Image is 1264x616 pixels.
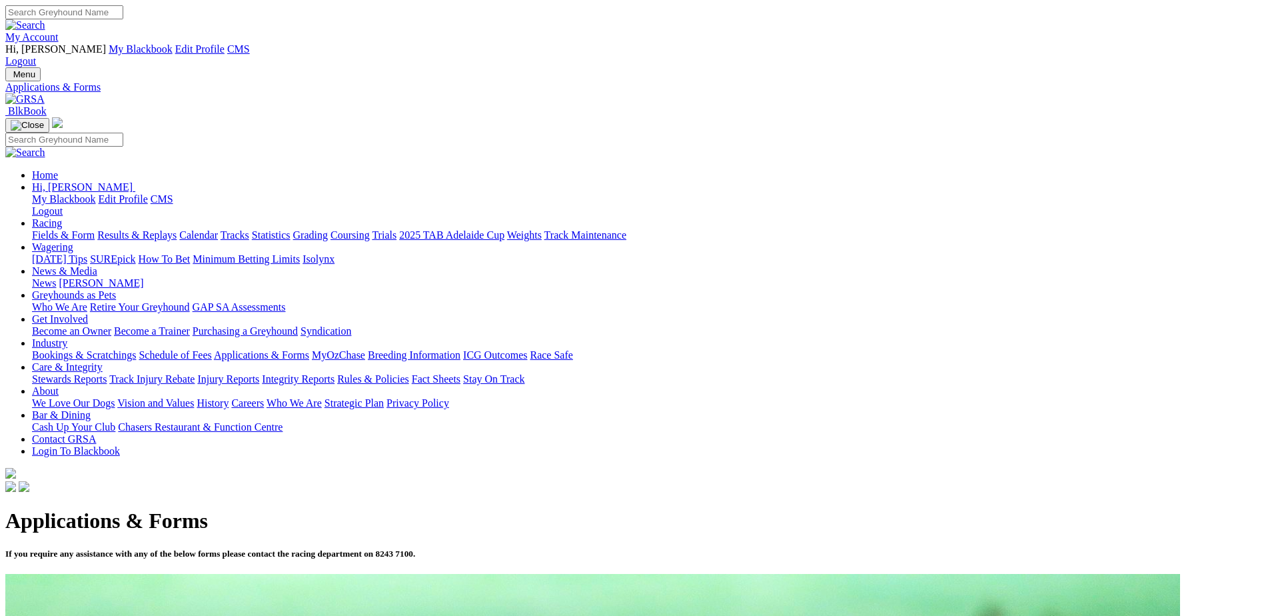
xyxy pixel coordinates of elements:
[32,397,1259,409] div: About
[386,397,449,409] a: Privacy Policy
[530,349,572,361] a: Race Safe
[32,397,115,409] a: We Love Our Dogs
[5,468,16,479] img: logo-grsa-white.png
[90,253,135,265] a: SUREpick
[5,5,123,19] input: Search
[32,205,63,217] a: Logout
[32,241,73,253] a: Wagering
[5,43,106,55] span: Hi, [PERSON_NAME]
[151,193,173,205] a: CMS
[252,229,291,241] a: Statistics
[32,325,111,337] a: Become an Owner
[32,373,1259,385] div: Care & Integrity
[267,397,322,409] a: Who We Are
[32,301,87,313] a: Who We Are
[227,43,250,55] a: CMS
[109,373,195,385] a: Track Injury Rebate
[5,133,123,147] input: Search
[114,325,190,337] a: Become a Trainer
[5,93,45,105] img: GRSA
[5,147,45,159] img: Search
[324,397,384,409] a: Strategic Plan
[32,169,58,181] a: Home
[32,253,1259,265] div: Wagering
[32,433,96,445] a: Contact GRSA
[99,193,148,205] a: Edit Profile
[32,409,91,421] a: Bar & Dining
[5,67,41,81] button: Toggle navigation
[312,349,365,361] a: MyOzChase
[32,253,87,265] a: [DATE] Tips
[197,397,229,409] a: History
[412,373,460,385] a: Fact Sheets
[5,105,47,117] a: BlkBook
[5,19,45,31] img: Search
[372,229,396,241] a: Trials
[179,229,218,241] a: Calendar
[175,43,225,55] a: Edit Profile
[193,253,300,265] a: Minimum Betting Limits
[5,81,1259,93] a: Applications & Forms
[463,373,524,385] a: Stay On Track
[5,118,49,133] button: Toggle navigation
[262,373,334,385] a: Integrity Reports
[32,193,96,205] a: My Blackbook
[32,313,88,325] a: Get Involved
[5,481,16,492] img: facebook.svg
[109,43,173,55] a: My Blackbook
[32,445,120,457] a: Login To Blackbook
[463,349,527,361] a: ICG Outcomes
[32,217,62,229] a: Racing
[32,325,1259,337] div: Get Involved
[8,105,47,117] span: BlkBook
[32,421,1259,433] div: Bar & Dining
[5,31,59,43] a: My Account
[32,181,133,193] span: Hi, [PERSON_NAME]
[193,325,298,337] a: Purchasing a Greyhound
[197,373,259,385] a: Injury Reports
[330,229,370,241] a: Coursing
[399,229,504,241] a: 2025 TAB Adelaide Cup
[139,253,191,265] a: How To Bet
[32,349,1259,361] div: Industry
[214,349,309,361] a: Applications & Forms
[5,509,1259,533] h1: Applications & Forms
[13,69,35,79] span: Menu
[90,301,190,313] a: Retire Your Greyhound
[5,43,1259,67] div: My Account
[32,229,1259,241] div: Racing
[32,229,95,241] a: Fields & Form
[32,337,67,349] a: Industry
[11,120,44,131] img: Close
[139,349,211,361] a: Schedule of Fees
[301,325,351,337] a: Syndication
[293,229,328,241] a: Grading
[303,253,334,265] a: Isolynx
[337,373,409,385] a: Rules & Policies
[32,181,135,193] a: Hi, [PERSON_NAME]
[32,277,1259,289] div: News & Media
[5,55,36,67] a: Logout
[117,397,194,409] a: Vision and Values
[52,117,63,128] img: logo-grsa-white.png
[19,481,29,492] img: twitter.svg
[32,277,56,289] a: News
[368,349,460,361] a: Breeding Information
[5,549,1259,559] h5: If you require any assistance with any of the below forms please contact the racing department on...
[32,265,97,277] a: News & Media
[32,193,1259,217] div: Hi, [PERSON_NAME]
[32,289,116,301] a: Greyhounds as Pets
[32,373,107,385] a: Stewards Reports
[32,361,103,373] a: Care & Integrity
[32,349,136,361] a: Bookings & Scratchings
[118,421,283,433] a: Chasers Restaurant & Function Centre
[32,301,1259,313] div: Greyhounds as Pets
[544,229,626,241] a: Track Maintenance
[97,229,177,241] a: Results & Replays
[507,229,542,241] a: Weights
[59,277,143,289] a: [PERSON_NAME]
[193,301,286,313] a: GAP SA Assessments
[32,421,115,433] a: Cash Up Your Club
[221,229,249,241] a: Tracks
